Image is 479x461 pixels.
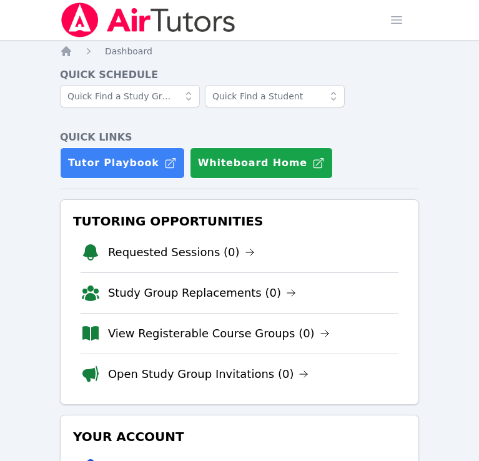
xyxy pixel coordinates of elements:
[108,284,296,302] a: Study Group Replacements (0)
[60,67,419,82] h4: Quick Schedule
[190,147,333,179] button: Whiteboard Home
[60,130,419,145] h4: Quick Links
[60,2,237,37] img: Air Tutors
[60,45,419,57] nav: Breadcrumb
[108,325,330,342] a: View Registerable Course Groups (0)
[71,210,408,232] h3: Tutoring Opportunities
[60,147,185,179] a: Tutor Playbook
[60,85,200,107] input: Quick Find a Study Group
[108,244,255,261] a: Requested Sessions (0)
[105,45,152,57] a: Dashboard
[71,425,408,448] h3: Your Account
[108,365,309,383] a: Open Study Group Invitations (0)
[105,46,152,56] span: Dashboard
[205,85,345,107] input: Quick Find a Student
